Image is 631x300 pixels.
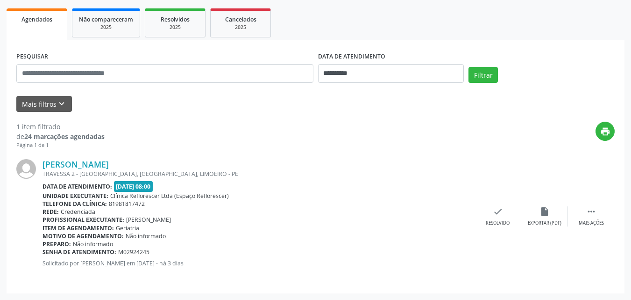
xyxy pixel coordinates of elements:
[43,232,124,240] b: Motivo de agendamento:
[79,24,133,31] div: 2025
[118,248,149,256] span: M02924245
[43,259,475,267] p: Solicitado por [PERSON_NAME] em [DATE] - há 3 dias
[24,132,105,141] strong: 24 marcações agendadas
[486,220,510,227] div: Resolvido
[493,206,503,217] i: check
[57,99,67,109] i: keyboard_arrow_down
[126,216,171,224] span: [PERSON_NAME]
[43,216,124,224] b: Profissional executante:
[600,126,610,137] i: print
[43,183,112,190] b: Data de atendimento:
[468,67,498,83] button: Filtrar
[126,232,166,240] span: Não informado
[16,96,72,112] button: Mais filtroskeyboard_arrow_down
[43,192,108,200] b: Unidade executante:
[528,220,561,227] div: Exportar (PDF)
[73,240,113,248] span: Não informado
[596,122,615,141] button: print
[217,24,264,31] div: 2025
[114,181,153,192] span: [DATE] 08:00
[16,50,48,64] label: PESQUISAR
[225,15,256,23] span: Cancelados
[79,15,133,23] span: Não compareceram
[586,206,596,217] i: 
[43,159,109,169] a: [PERSON_NAME]
[152,24,199,31] div: 2025
[16,141,105,149] div: Página 1 de 1
[43,240,71,248] b: Preparo:
[109,200,145,208] span: 81981817472
[16,159,36,179] img: img
[43,208,59,216] b: Rede:
[16,122,105,132] div: 1 item filtrado
[16,132,105,141] div: de
[43,200,107,208] b: Telefone da clínica:
[579,220,604,227] div: Mais ações
[43,248,116,256] b: Senha de atendimento:
[539,206,550,217] i: insert_drive_file
[43,170,475,178] div: TRAVESSA 2 - [GEOGRAPHIC_DATA], [GEOGRAPHIC_DATA], LIMOEIRO - PE
[110,192,229,200] span: Clínica Reflorescer Ltda (Espaço Reflorescer)
[318,50,385,64] label: DATA DE ATENDIMENTO
[161,15,190,23] span: Resolvidos
[43,224,114,232] b: Item de agendamento:
[116,224,139,232] span: Geriatria
[61,208,95,216] span: Credenciada
[21,15,52,23] span: Agendados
